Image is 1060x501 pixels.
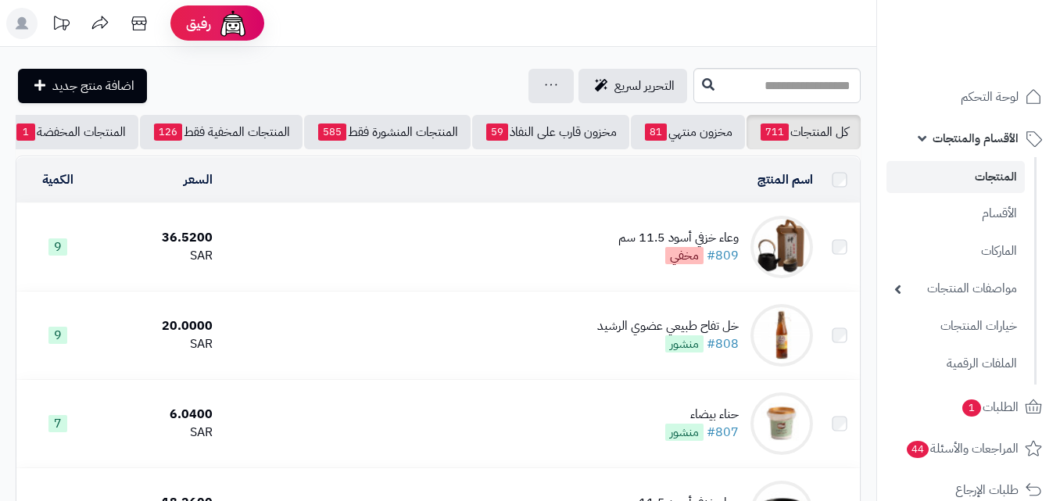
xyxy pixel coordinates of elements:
[886,161,1025,193] a: المنتجات
[217,8,249,39] img: ai-face.png
[48,415,67,432] span: 7
[750,392,813,455] img: حناء بيضاء
[618,229,739,247] div: وعاء خزفي أسود 11.5 سم
[16,123,35,141] span: 1
[961,86,1019,108] span: لوحة التحكم
[42,170,73,189] a: الكمية
[631,115,745,149] a: مخزون منتهي81
[750,216,813,278] img: وعاء خزفي أسود 11.5 سم
[106,317,213,335] div: 20.0000
[933,127,1019,149] span: الأقسام والمنتجات
[48,238,67,256] span: 9
[614,77,675,95] span: التحرير لسريع
[48,327,67,344] span: 9
[486,123,508,141] span: 59
[184,170,213,189] a: السعر
[665,406,739,424] div: حناء بيضاء
[747,115,861,149] a: كل المنتجات711
[318,123,346,141] span: 585
[665,335,704,352] span: منشور
[907,441,929,458] span: 44
[186,14,211,33] span: رفيق
[578,69,687,103] a: التحرير لسريع
[757,170,813,189] a: اسم المنتج
[304,115,471,149] a: المنتجات المنشورة فقط585
[886,234,1025,268] a: الماركات
[886,310,1025,343] a: خيارات المنتجات
[106,247,213,265] div: SAR
[886,388,1051,426] a: الطلبات1
[954,44,1045,77] img: logo-2.png
[886,430,1051,467] a: المراجعات والأسئلة44
[761,123,789,141] span: 711
[707,423,739,442] a: #807
[886,272,1025,306] a: مواصفات المنتجات
[106,424,213,442] div: SAR
[106,406,213,424] div: 6.0400
[154,123,182,141] span: 126
[886,347,1025,381] a: الملفات الرقمية
[707,335,739,353] a: #808
[106,335,213,353] div: SAR
[665,247,704,264] span: مخفي
[645,123,667,141] span: 81
[140,115,303,149] a: المنتجات المخفية فقط126
[665,424,704,441] span: منشور
[472,115,629,149] a: مخزون قارب على النفاذ59
[18,69,147,103] a: اضافة منتج جديد
[52,77,134,95] span: اضافة منتج جديد
[750,304,813,367] img: خل تفاح طبيعي عضوي الرشيد
[955,479,1019,501] span: طلبات الإرجاع
[962,399,981,417] span: 1
[106,229,213,247] div: 36.5200
[707,246,739,265] a: #809
[2,115,138,149] a: المنتجات المخفضة1
[597,317,739,335] div: خل تفاح طبيعي عضوي الرشيد
[905,438,1019,460] span: المراجعات والأسئلة
[886,78,1051,116] a: لوحة التحكم
[961,396,1019,418] span: الطلبات
[41,8,81,43] a: تحديثات المنصة
[886,197,1025,231] a: الأقسام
